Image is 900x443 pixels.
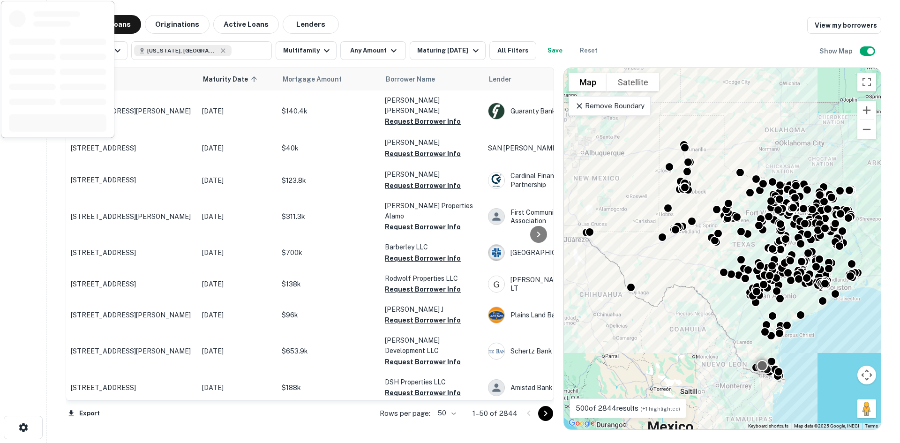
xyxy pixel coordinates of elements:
[202,248,272,258] p: [DATE]
[574,41,604,60] button: Reset
[488,307,629,323] div: Plains Land Bank
[385,253,461,264] button: Request Borrower Info
[857,120,876,139] button: Zoom out
[488,379,629,396] div: Amistad Bank
[385,180,461,191] button: Request Borrower Info
[434,406,457,420] div: 50
[283,74,354,85] span: Mortgage Amount
[282,106,375,116] p: $140.4k
[380,68,483,90] th: Borrower Name
[282,143,375,153] p: $40k
[564,68,881,429] div: 0 0
[472,408,517,419] p: 1–50 of 2844
[640,406,680,412] span: (+1 highlighted)
[865,423,878,428] a: Terms
[385,356,461,368] button: Request Borrower Info
[488,276,504,292] img: gardnerfs.com.png
[385,387,461,398] button: Request Borrower Info
[488,173,504,188] img: picture
[277,68,380,90] th: Mortgage Amount
[282,383,375,393] p: $188k
[410,41,485,60] button: Maturing [DATE]
[282,175,375,186] p: $123.8k
[385,335,479,356] p: [PERSON_NAME] Development LLC
[575,100,645,112] p: Remove Boundary
[203,74,260,85] span: Maturity Date
[489,41,536,60] button: All Filters
[386,74,435,85] span: Borrower Name
[488,343,504,359] img: picture
[202,143,272,153] p: [DATE]
[380,408,430,419] p: Rows per page:
[213,15,279,34] button: Active Loans
[819,46,854,56] h6: Show Map
[566,417,597,429] img: Google
[857,366,876,384] button: Map camera controls
[576,403,680,414] p: 500 of 2844 results
[202,175,272,186] p: [DATE]
[145,15,210,34] button: Originations
[853,368,900,413] iframe: Chat Widget
[538,406,553,421] button: Go to next page
[488,103,629,120] div: Guaranty Bank & Trust
[385,315,461,326] button: Request Borrower Info
[71,347,193,355] p: [STREET_ADDRESS][PERSON_NAME]
[71,144,193,152] p: [STREET_ADDRESS]
[807,17,881,34] a: View my borrowers
[385,304,479,315] p: [PERSON_NAME] J
[282,279,375,289] p: $138k
[202,106,272,116] p: [DATE]
[748,423,788,429] button: Keyboard shortcuts
[202,310,272,320] p: [DATE]
[385,95,479,116] p: [PERSON_NAME] [PERSON_NAME]
[66,68,197,90] th: Location
[385,377,479,387] p: DSH Properties LLC
[202,383,272,393] p: [DATE]
[71,248,193,257] p: [STREET_ADDRESS]
[488,143,629,153] p: SAN [PERSON_NAME]
[488,276,629,293] div: [PERSON_NAME] Financial Services LT
[71,212,193,221] p: [STREET_ADDRESS][PERSON_NAME]
[71,383,193,392] p: [STREET_ADDRESS]
[488,103,504,119] img: picture
[488,343,629,360] div: Schertz Bank & Trust
[566,417,597,429] a: Open this area in Google Maps (opens a new window)
[417,45,481,56] div: Maturing [DATE]
[488,244,629,261] div: [GEOGRAPHIC_DATA]
[385,284,461,295] button: Request Borrower Info
[202,346,272,356] p: [DATE]
[385,242,479,252] p: Barberley LLC
[340,41,406,60] button: Any Amount
[488,172,629,188] div: Cardinal Financial Company, Limited Partnership
[607,73,659,91] button: Show satellite imagery
[488,307,504,323] img: picture
[282,346,375,356] p: $653.9k
[385,116,461,127] button: Request Borrower Info
[489,74,511,85] span: Lender
[202,211,272,222] p: [DATE]
[385,148,461,159] button: Request Borrower Info
[385,137,479,148] p: [PERSON_NAME]
[197,68,277,90] th: Maturity Date
[283,15,339,34] button: Lenders
[71,176,193,184] p: [STREET_ADDRESS]
[794,423,859,428] span: Map data ©2025 Google, INEGI
[385,221,461,233] button: Request Borrower Info
[282,310,375,320] p: $96k
[71,311,193,319] p: [STREET_ADDRESS][PERSON_NAME]
[282,211,375,222] p: $311.3k
[385,273,479,284] p: Rodwolf Properties LLC
[569,73,607,91] button: Show street map
[276,41,337,60] button: Multifamily
[488,245,504,261] img: picture
[385,169,479,180] p: [PERSON_NAME]
[71,107,193,115] p: [STREET_ADDRESS][PERSON_NAME]
[202,279,272,289] p: [DATE]
[483,68,633,90] th: Lender
[488,208,629,225] div: First Community Bank, National Association
[66,406,102,420] button: Export
[71,280,193,288] p: [STREET_ADDRESS]
[147,46,217,55] span: [US_STATE], [GEOGRAPHIC_DATA]
[282,248,375,258] p: $700k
